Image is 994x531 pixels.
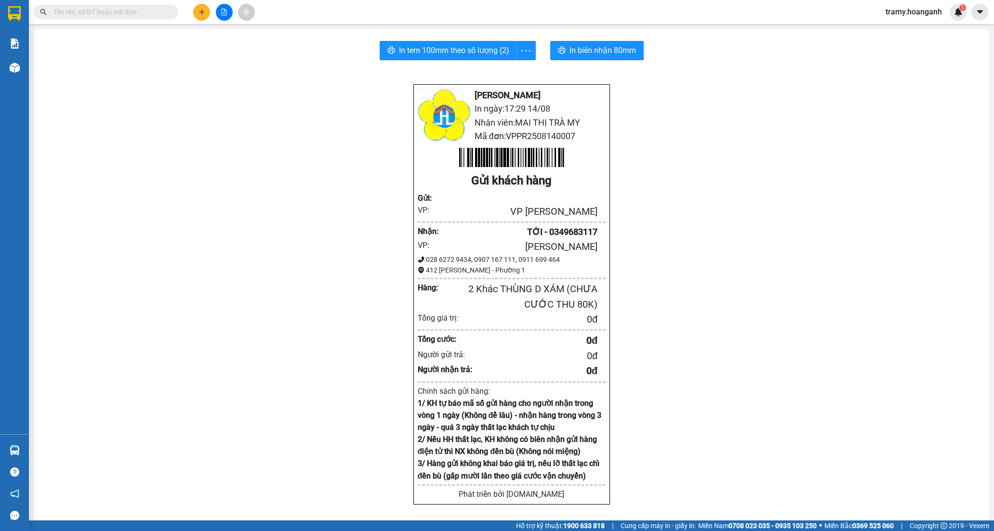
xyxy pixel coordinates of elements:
span: copyright [941,522,947,529]
span: tramy.hoanganh [878,6,950,18]
li: In ngày: 17:29 14/08 [418,102,606,116]
span: caret-down [976,8,984,16]
div: VP: [418,239,441,251]
div: Tổng giá trị: [418,312,473,324]
button: aim [238,4,255,21]
div: Chính sách gửi hàng: [418,385,606,397]
span: environment [418,267,424,273]
span: Hỗ trợ kỹ thuật: [516,520,605,531]
li: Nhân viên: MAI THỊ TRÀ MY [418,116,606,130]
sup: 1 [959,4,966,11]
div: Người nhận trả: [418,363,473,376]
span: | [901,520,902,531]
span: aim [243,9,250,15]
strong: 1900 633 818 [563,522,605,530]
img: warehouse-icon [10,445,20,455]
div: VP: [418,204,441,216]
button: printerIn biên nhận 80mm [550,41,644,60]
div: Tổng cước: [418,333,473,345]
button: printerIn tem 100mm theo số lượng (2) [380,41,517,60]
span: In biên nhận 80mm [570,44,636,56]
button: file-add [216,4,233,21]
span: message [10,511,19,520]
div: 0 đ [472,333,597,348]
span: printer [387,46,395,55]
div: VP [PERSON_NAME] [441,204,597,219]
strong: 2/ Nếu HH thất lạc, KH không có biên nhận gửi hàng điện tử thì NX không đền bù (Không nói miệng) [418,435,597,456]
span: In tem 100mm theo số lượng (2) [399,44,509,56]
li: [PERSON_NAME] [418,89,606,102]
div: Gửi : [418,192,441,204]
li: Mã đơn: VPPR2508140007 [418,130,606,143]
span: question-circle [10,467,19,477]
div: Người gửi trả: [418,349,473,361]
div: 0 đ [472,349,597,363]
input: Tìm tên, số ĐT hoặc mã đơn [53,7,167,17]
span: phone [418,256,424,263]
span: Cung cấp máy in - giấy in: [621,520,696,531]
img: logo.jpg [418,89,471,142]
div: Nhận : [418,225,441,237]
span: file-add [221,9,227,15]
div: 0 đ [472,363,597,378]
div: [PERSON_NAME] [441,239,597,254]
span: Miền Bắc [824,520,894,531]
div: TỚI - 0349683117 [441,225,597,239]
span: ⚪️ [819,524,822,528]
img: warehouse-icon [10,63,20,73]
img: icon-new-feature [954,8,963,16]
div: 028 6272 9434, 0907 167 111, 0911 699 464 [418,254,606,265]
strong: 0369 525 060 [852,522,894,530]
div: 2 Khác THÙNG D XÁM (CHƯA CƯỚC THU 80K) [457,282,598,312]
span: notification [10,489,19,498]
span: Miền Nam [698,520,817,531]
button: more [517,41,536,60]
button: caret-down [971,4,988,21]
div: Hàng: [418,282,457,294]
div: 412 [PERSON_NAME] - Phường 1 [418,265,606,275]
span: more [517,45,535,57]
span: plus [199,9,205,15]
div: Gửi khách hàng [418,172,606,190]
div: Phát triển bởi [DOMAIN_NAME] [418,488,606,500]
span: printer [558,46,566,55]
span: search [40,9,47,15]
strong: 3/ Hàng gửi không khai báo giá trị, nếu lỡ thất lạc chỉ đền bù (gấp mười lần theo giá cước vận ch... [418,459,599,480]
strong: 1/ KH tự báo mã số gửi hàng cho người nhận trong vòng 1 ngày (Không để lâu) - nhận hàng trong vòn... [418,399,602,432]
div: 0 đ [472,312,597,327]
img: logo-vxr [8,6,21,21]
span: | [612,520,613,531]
button: plus [193,4,210,21]
strong: 0708 023 035 - 0935 103 250 [729,522,817,530]
img: solution-icon [10,39,20,49]
span: 1 [961,4,964,11]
